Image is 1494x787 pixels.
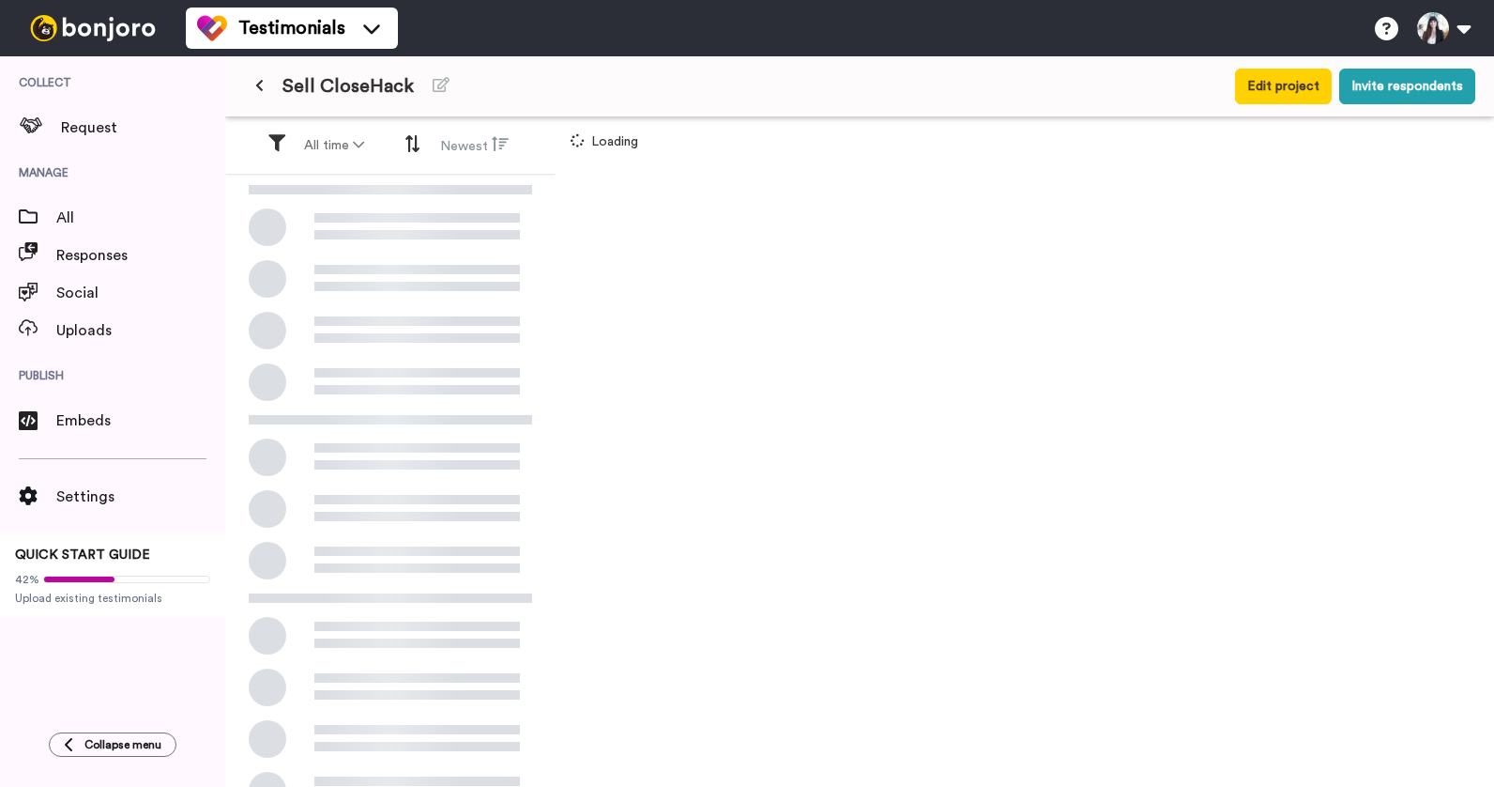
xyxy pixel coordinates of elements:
span: Upload existing testimonials [15,591,210,606]
button: Invite respondents [1339,69,1475,104]
img: tm-color.svg [197,13,227,43]
span: QUICK START GUIDE [15,548,150,562]
span: 42% [15,572,39,587]
span: Settings [56,486,225,508]
span: Embeds [56,409,225,432]
button: Newest [429,128,520,163]
span: Responses [56,244,225,267]
span: Sell CloseHack [282,73,414,100]
button: Collapse menu [49,733,176,757]
button: Edit project [1235,69,1332,104]
span: Collapse menu [84,737,161,752]
span: Social [56,282,225,304]
span: Testimonials [238,15,345,41]
span: Request [61,116,225,139]
span: Uploads [56,319,225,342]
img: bj-logo-header-white.svg [23,15,163,41]
button: All time [293,129,375,162]
span: All [56,207,225,229]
